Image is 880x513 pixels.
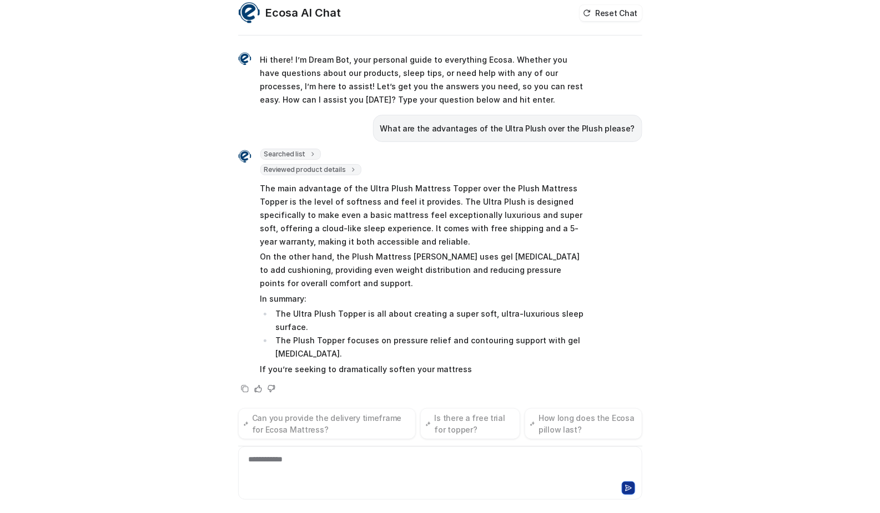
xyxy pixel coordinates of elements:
button: Is there a free trial for topper? [420,408,520,439]
p: The main advantage of the Ultra Plush Mattress Topper over the Plush Mattress Topper is the level... [260,182,585,248]
button: How long does the Ecosa pillow last? [525,408,642,439]
h2: Ecosa AI Chat [266,5,341,21]
p: In summary: [260,292,585,306]
button: Reset Chat [580,5,642,21]
img: Widget [238,52,252,65]
img: Widget [238,150,252,163]
p: What are the advantages of the Ultra Plush over the Plush please? [380,122,635,135]
p: If you’re seeking to dramatically soften your mattress [260,363,585,376]
p: On the other hand, the Plush Mattress [PERSON_NAME] uses gel [MEDICAL_DATA] to add cushioning, pr... [260,250,585,290]
p: Hi there! I’m Dream Bot, your personal guide to everything Ecosa. Whether you have questions abou... [260,53,585,106]
button: Can you provide the delivery timeframe for Ecosa Mattress? [238,408,416,439]
img: Widget [238,2,260,24]
li: The Plush Topper focuses on pressure relief and contouring support with gel [MEDICAL_DATA]. [273,334,585,360]
li: The Ultra Plush Topper is all about creating a super soft, ultra-luxurious sleep surface. [273,307,585,334]
span: Reviewed product details [260,164,361,175]
span: Searched list [260,149,321,160]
